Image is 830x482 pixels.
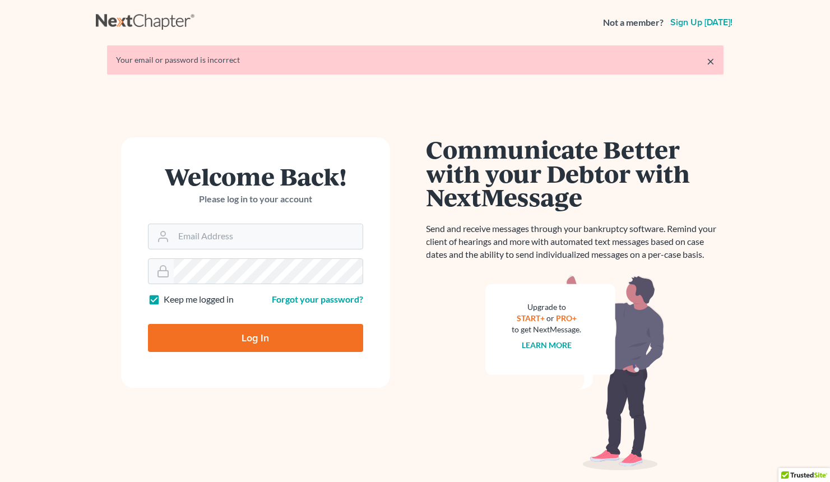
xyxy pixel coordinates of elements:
[164,293,234,306] label: Keep me logged in
[707,54,715,68] a: ×
[148,193,363,206] p: Please log in to your account
[426,223,724,261] p: Send and receive messages through your bankruptcy software. Remind your client of hearings and mo...
[426,137,724,209] h1: Communicate Better with your Debtor with NextMessage
[485,275,665,471] img: nextmessage_bg-59042aed3d76b12b5cd301f8e5b87938c9018125f34e5fa2b7a6b67550977c72.svg
[174,224,363,249] input: Email Address
[512,302,582,313] div: Upgrade to
[148,164,363,188] h1: Welcome Back!
[512,324,582,335] div: to get NextMessage.
[116,54,715,66] div: Your email or password is incorrect
[522,340,572,350] a: Learn more
[517,313,545,323] a: START+
[272,294,363,304] a: Forgot your password?
[546,313,554,323] span: or
[603,16,664,29] strong: Not a member?
[148,324,363,352] input: Log In
[556,313,577,323] a: PRO+
[668,18,735,27] a: Sign up [DATE]!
